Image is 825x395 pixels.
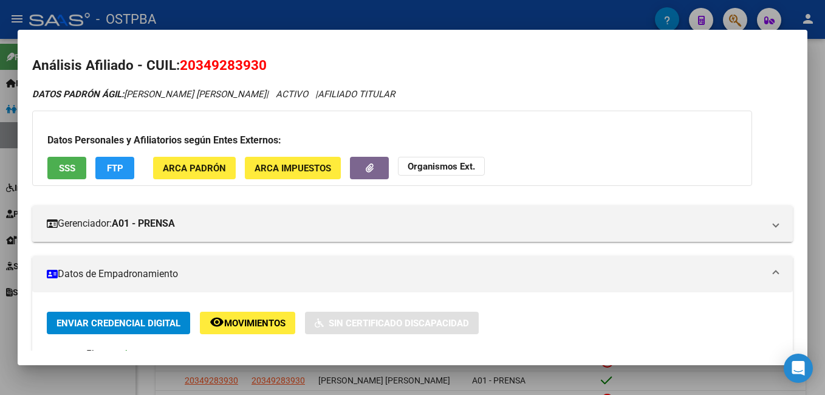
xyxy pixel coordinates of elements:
span: FTP [107,163,123,174]
strong: A01 - PRENSA [112,216,175,231]
div: Open Intercom Messenger [784,354,813,383]
h2: Análisis Afiliado - CUIL: [32,55,793,76]
button: ARCA Impuestos [245,157,341,179]
mat-icon: remove_red_eye [210,315,224,329]
mat-panel-title: Gerenciador: [47,216,764,231]
span: ARCA Padrón [163,163,226,174]
button: SSS [47,157,86,179]
button: Enviar Credencial Digital [47,312,190,334]
span: Enviar Credencial Digital [56,318,180,329]
button: Movimientos [200,312,295,334]
strong: Organismos Ext. [408,161,475,172]
strong: DATOS PADRÓN ÁGIL: [32,89,124,100]
button: FTP [95,157,134,179]
button: Organismos Ext. [398,157,485,176]
span: Movimientos [224,318,286,329]
span: [PERSON_NAME] [PERSON_NAME] [32,89,266,100]
mat-panel-title: Datos de Empadronamiento [47,267,764,281]
span: SSS [59,163,75,174]
span: Sin Certificado Discapacidad [329,318,469,329]
mat-expansion-panel-header: Datos de Empadronamiento [32,256,793,292]
span: 20349283930 [180,57,267,73]
button: ARCA Padrón [153,157,236,179]
h3: Datos Personales y Afiliatorios según Entes Externos: [47,133,737,148]
span: AFILIADO TITULAR [318,89,395,100]
button: Sin Certificado Discapacidad [305,312,479,334]
span: ARCA Impuestos [255,163,331,174]
span: Capitado - [96,349,137,360]
strong: Etiquetas: [47,349,87,360]
mat-expansion-panel-header: Gerenciador:A01 - PRENSA [32,205,793,242]
i: | ACTIVO | [32,89,395,100]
